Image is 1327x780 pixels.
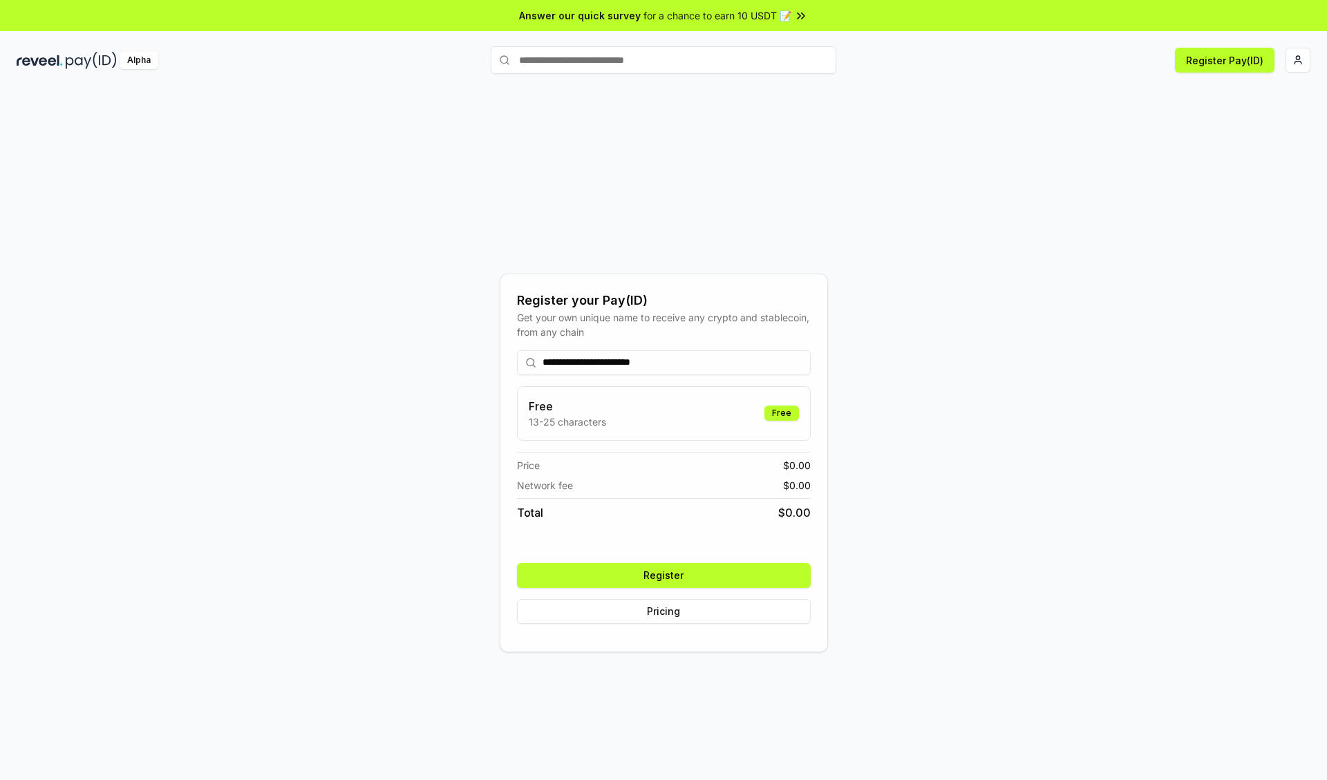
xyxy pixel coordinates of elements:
[517,563,811,588] button: Register
[517,599,811,624] button: Pricing
[517,310,811,339] div: Get your own unique name to receive any crypto and stablecoin, from any chain
[517,504,543,521] span: Total
[778,504,811,521] span: $ 0.00
[517,478,573,493] span: Network fee
[120,52,158,69] div: Alpha
[1175,48,1274,73] button: Register Pay(ID)
[519,8,641,23] span: Answer our quick survey
[783,478,811,493] span: $ 0.00
[66,52,117,69] img: pay_id
[764,406,799,421] div: Free
[529,398,606,415] h3: Free
[783,458,811,473] span: $ 0.00
[517,291,811,310] div: Register your Pay(ID)
[529,415,606,429] p: 13-25 characters
[17,52,63,69] img: reveel_dark
[517,458,540,473] span: Price
[643,8,791,23] span: for a chance to earn 10 USDT 📝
